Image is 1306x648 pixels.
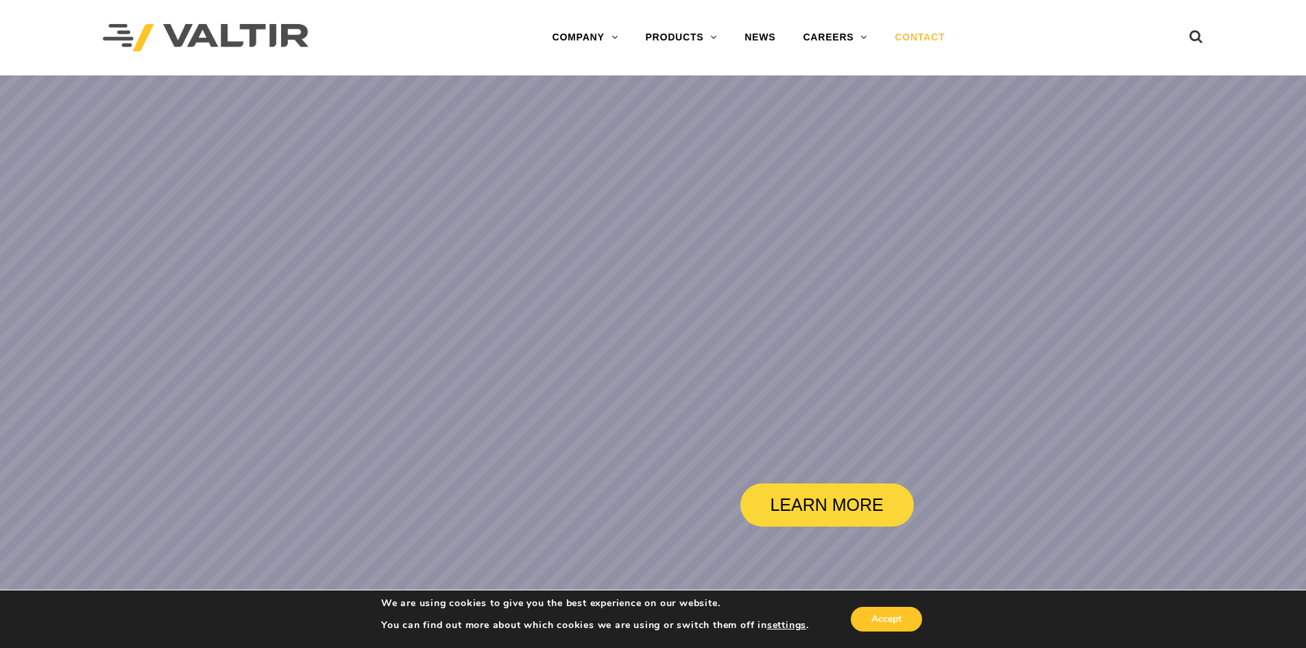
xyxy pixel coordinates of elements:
a: NEWS [731,24,789,51]
a: LEARN MORE [740,483,914,527]
a: CAREERS [789,24,881,51]
a: COMPANY [538,24,631,51]
a: CONTACT [881,24,958,51]
p: You can find out more about which cookies we are using or switch them off in . [381,619,809,632]
p: We are using cookies to give you the best experience on our website. [381,597,809,610]
a: PRODUCTS [631,24,731,51]
button: Accept [851,607,922,632]
img: Valtir [103,24,309,52]
button: settings [767,619,806,632]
